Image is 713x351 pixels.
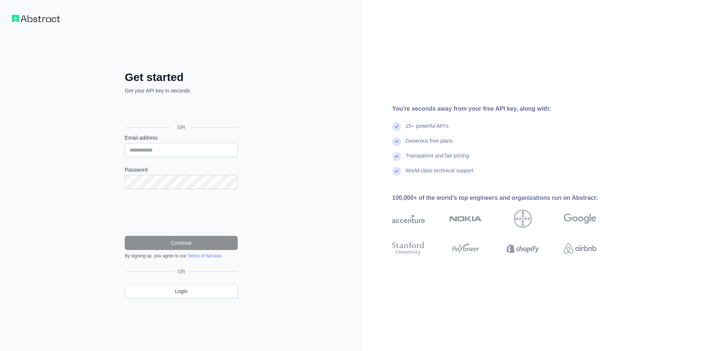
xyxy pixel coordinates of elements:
[125,71,238,84] h2: Get started
[392,194,620,202] div: 100,000+ of the world's top engineers and organizations run on Abstract:
[564,240,596,257] img: airbnb
[392,152,401,161] img: check mark
[406,152,469,167] div: Transparent and fair pricing
[449,240,482,257] img: payoneer
[121,103,240,119] iframe: Botón de Acceder con Google
[392,167,401,176] img: check mark
[406,137,453,152] div: Generous free plans
[406,167,473,182] div: World-class technical support
[125,166,238,173] label: Password
[392,104,620,113] div: You're seconds away from your free API key, along with:
[449,210,482,228] img: nokia
[172,124,191,131] span: OR
[125,87,238,94] p: Get your API key in seconds
[392,122,401,131] img: check mark
[564,210,596,228] img: google
[175,268,188,275] span: OR
[392,240,425,257] img: stanford university
[12,15,60,22] img: Workflow
[125,198,238,227] iframe: reCAPTCHA
[125,253,238,259] div: By signing up, you agree to our .
[125,236,238,250] button: Continue
[188,253,221,259] a: Terms of Service
[514,210,532,228] img: bayer
[406,122,449,137] div: 15+ powerful API's
[125,284,238,298] a: Login
[507,240,539,257] img: shopify
[392,137,401,146] img: check mark
[125,134,238,142] label: Email address
[392,210,425,228] img: accenture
